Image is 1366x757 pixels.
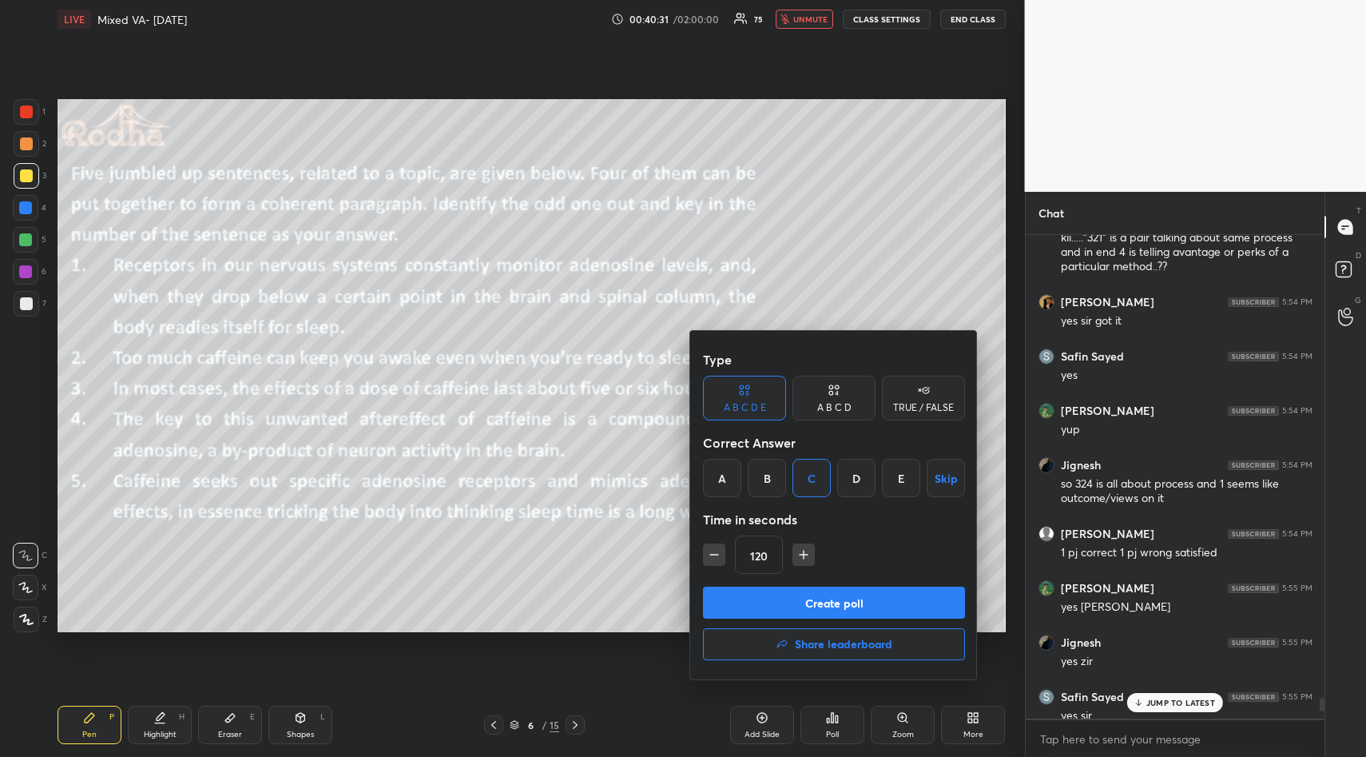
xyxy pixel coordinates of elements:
div: Type [703,344,965,376]
div: A [703,459,741,497]
h4: Share leaderboard [795,639,892,650]
div: C [792,459,831,497]
div: A B C D E [724,403,766,412]
div: D [837,459,876,497]
div: E [882,459,920,497]
div: B [748,459,786,497]
button: Create poll [703,587,965,619]
div: Time in seconds [703,504,965,536]
div: Correct Answer [703,427,965,459]
div: A B C D [817,403,852,412]
div: TRUE / FALSE [893,403,954,412]
button: Skip [927,459,965,497]
button: Share leaderboard [703,628,965,660]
